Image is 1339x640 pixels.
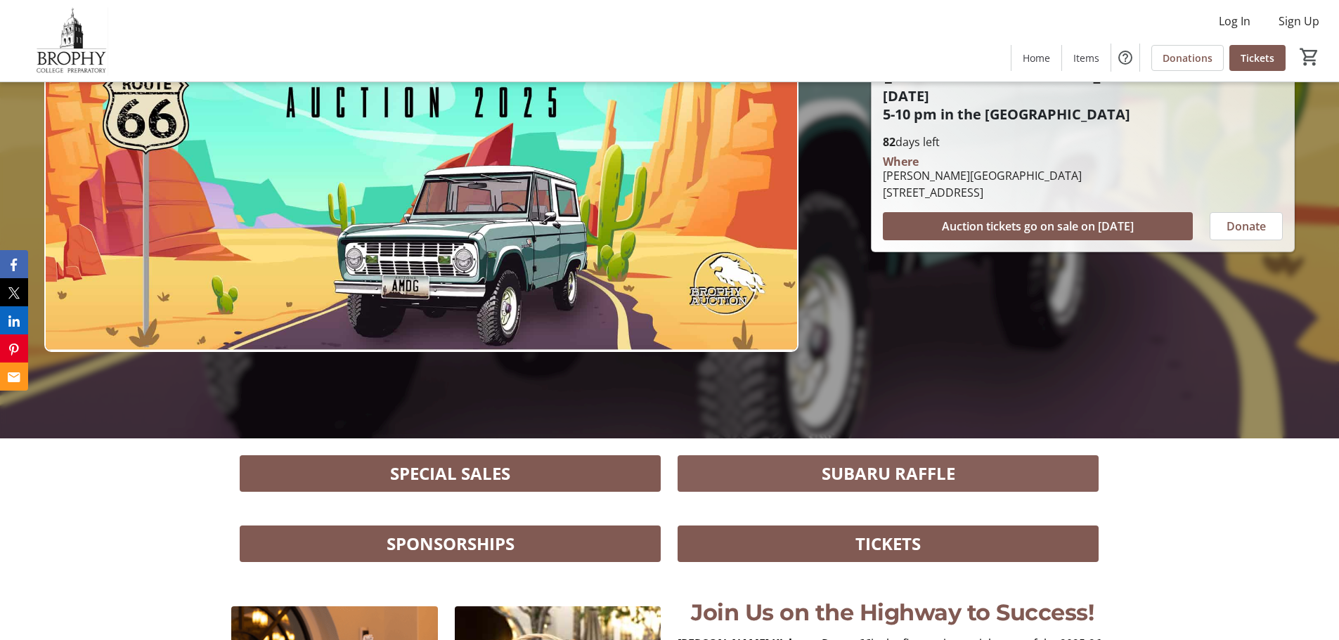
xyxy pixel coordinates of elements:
[855,531,921,556] span: TICKETS
[883,54,1278,85] span: [PERSON_NAME] Auction 2025
[1151,45,1224,71] a: Donations
[822,461,955,486] span: SUBARU RAFFLE
[1210,212,1283,240] button: Donate
[1241,51,1274,65] span: Tickets
[1073,51,1099,65] span: Items
[883,133,1283,150] p: days left
[883,134,895,150] span: 82
[390,461,510,486] span: SPECIAL SALES
[1011,45,1061,71] a: Home
[1023,51,1050,65] span: Home
[883,184,1082,201] div: [STREET_ADDRESS]
[1208,10,1262,32] button: Log In
[678,525,1099,562] button: TICKETS
[1219,13,1250,30] span: Log In
[1229,45,1286,71] a: Tickets
[883,107,1283,122] p: 5-10 pm in the [GEOGRAPHIC_DATA]
[883,89,1283,104] p: [DATE]
[883,212,1193,240] button: Auction tickets go on sale on [DATE]
[883,167,1082,184] div: [PERSON_NAME][GEOGRAPHIC_DATA]
[1267,10,1331,32] button: Sign Up
[240,455,661,492] button: SPECIAL SALES
[678,455,1099,492] button: SUBARU RAFFLE
[1062,45,1111,71] a: Items
[387,531,515,556] span: SPONSORSHIPS
[240,525,661,562] button: SPONSORSHIPS
[1279,13,1319,30] span: Sign Up
[883,156,919,167] div: Where
[1227,218,1266,235] span: Donate
[1163,51,1212,65] span: Donations
[678,596,1107,629] p: Join Us on the Highway to Success!
[942,218,1134,235] span: Auction tickets go on sale on [DATE]
[1297,44,1322,70] button: Cart
[1111,44,1139,72] button: Help
[8,6,134,76] img: Brophy College Preparatory 's Logo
